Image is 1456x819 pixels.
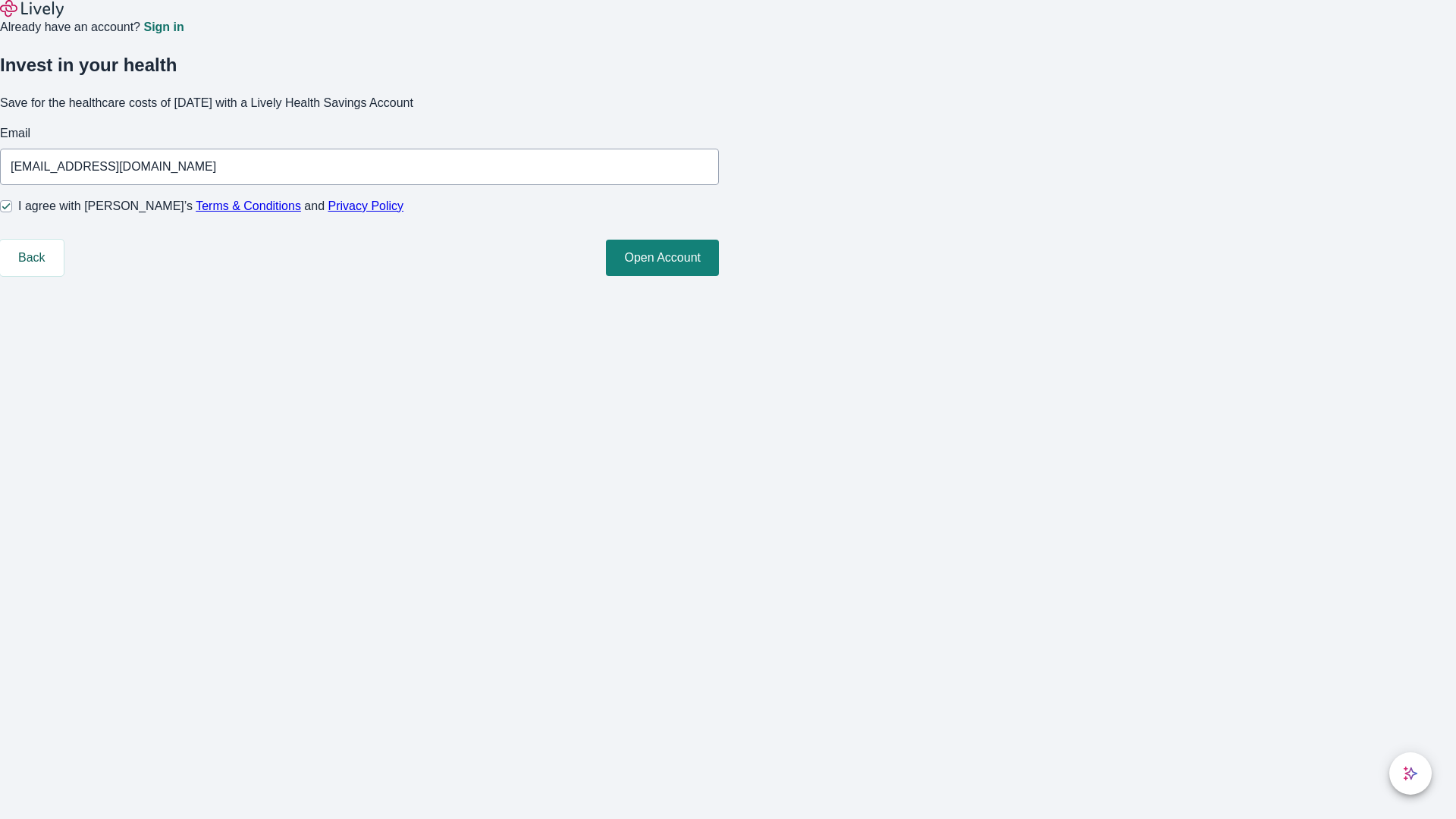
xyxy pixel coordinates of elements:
a: Sign in [143,21,184,33]
button: Open Account [606,240,719,276]
svg: Lively AI Assistant [1403,766,1418,781]
a: Terms & Conditions [196,199,301,212]
span: I agree with [PERSON_NAME]’s and [18,197,403,215]
a: Privacy Policy [328,199,404,212]
button: chat [1389,752,1432,795]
